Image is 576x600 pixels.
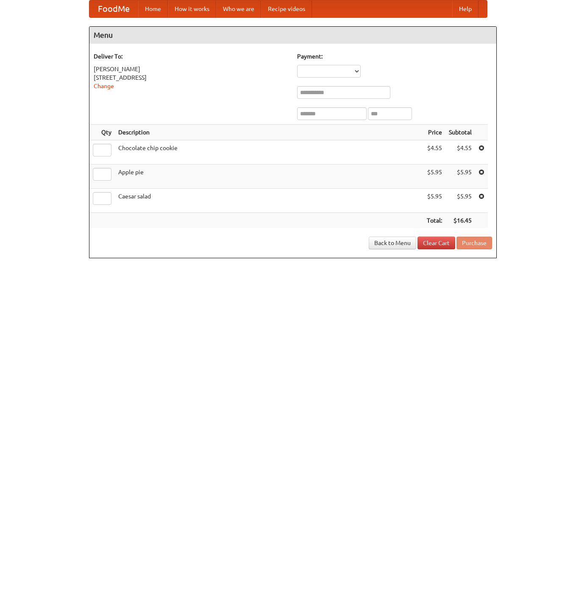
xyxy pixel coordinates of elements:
[89,125,115,140] th: Qty
[423,165,445,189] td: $5.95
[168,0,216,17] a: How it works
[456,237,492,249] button: Purchase
[94,83,114,89] a: Change
[115,140,423,165] td: Chocolate chip cookie
[94,73,289,82] div: [STREET_ADDRESS]
[89,0,138,17] a: FoodMe
[115,125,423,140] th: Description
[115,189,423,213] td: Caesar salad
[423,213,445,229] th: Total:
[417,237,455,249] a: Clear Cart
[297,52,492,61] h5: Payment:
[89,27,496,44] h4: Menu
[423,189,445,213] td: $5.95
[452,0,479,17] a: Help
[423,140,445,165] td: $4.55
[216,0,261,17] a: Who we are
[445,125,475,140] th: Subtotal
[94,65,289,73] div: [PERSON_NAME]
[445,140,475,165] td: $4.55
[138,0,168,17] a: Home
[445,189,475,213] td: $5.95
[423,125,445,140] th: Price
[115,165,423,189] td: Apple pie
[369,237,416,249] a: Back to Menu
[94,52,289,61] h5: Deliver To:
[261,0,312,17] a: Recipe videos
[445,213,475,229] th: $16.45
[445,165,475,189] td: $5.95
